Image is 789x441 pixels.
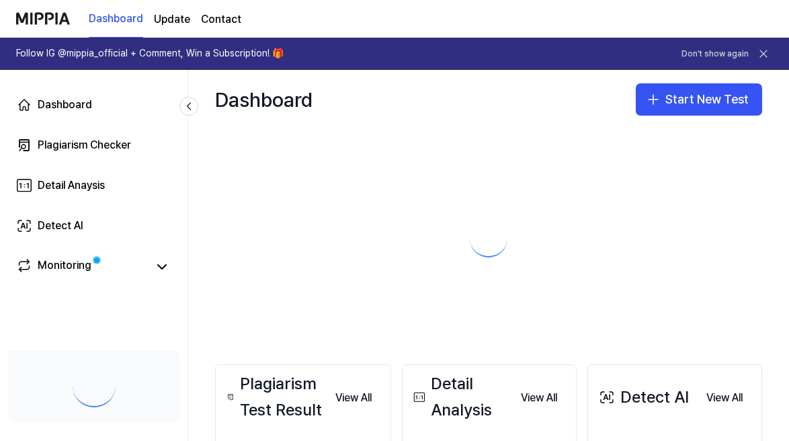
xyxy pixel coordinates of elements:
[38,97,92,113] div: Dashboard
[696,383,753,411] a: View All
[411,371,510,423] div: Detail Analysis
[154,11,190,28] a: Update
[201,11,241,28] a: Contact
[681,48,749,60] button: Don't show again
[8,129,179,161] a: Plagiarism Checker
[696,385,753,411] button: View All
[8,210,179,242] a: Detect AI
[16,257,147,276] a: Monitoring
[325,385,382,411] button: View All
[38,218,83,234] div: Detect AI
[510,385,568,411] button: View All
[89,1,143,38] a: Dashboard
[38,257,91,276] div: Monitoring
[596,385,689,410] div: Detect AI
[8,169,179,202] a: Detail Anaysis
[215,83,313,116] div: Dashboard
[636,83,762,116] button: Start New Test
[8,89,179,121] a: Dashboard
[16,47,284,61] h1: Follow IG @mippia_official + Comment, Win a Subscription! 🎁
[510,383,568,411] a: View All
[38,177,105,194] div: Detail Anaysis
[38,137,131,153] div: Plagiarism Checker
[224,371,325,423] div: Plagiarism Test Result
[325,383,382,411] a: View All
